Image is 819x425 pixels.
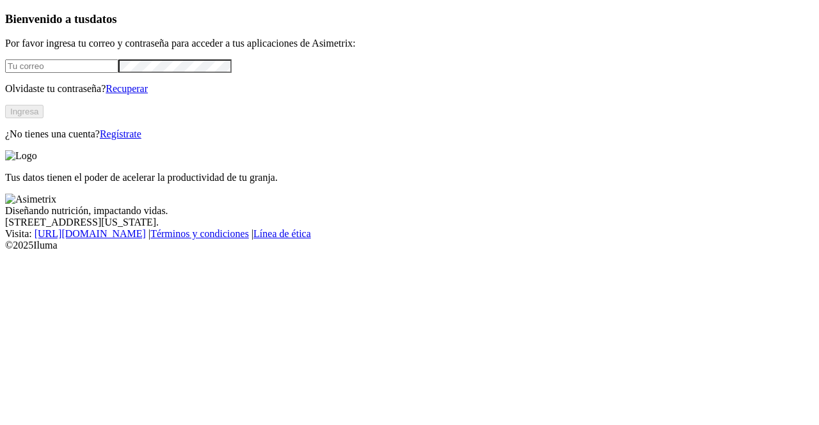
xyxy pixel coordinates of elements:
[5,83,814,95] p: Olvidaste tu contraseña?
[253,228,311,239] a: Línea de ética
[5,228,814,240] div: Visita : | |
[5,128,814,140] p: ¿No tienes una cuenta?
[106,83,148,94] a: Recuperar
[5,217,814,228] div: [STREET_ADDRESS][US_STATE].
[5,38,814,49] p: Por favor ingresa tu correo y contraseña para acceder a tus aplicaciones de Asimetrix:
[150,228,249,239] a: Términos y condiciones
[5,12,814,26] h3: Bienvenido a tus
[5,59,118,73] input: Tu correo
[5,150,37,162] img: Logo
[5,205,814,217] div: Diseñando nutrición, impactando vidas.
[35,228,146,239] a: [URL][DOMAIN_NAME]
[5,105,44,118] button: Ingresa
[5,194,56,205] img: Asimetrix
[5,172,814,183] p: Tus datos tienen el poder de acelerar la productividad de tu granja.
[100,128,141,139] a: Regístrate
[90,12,117,26] span: datos
[5,240,814,251] div: © 2025 Iluma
